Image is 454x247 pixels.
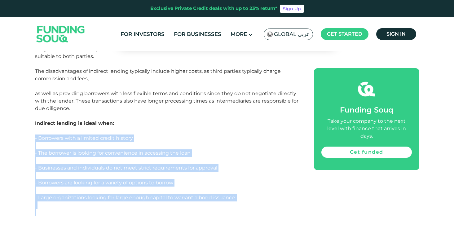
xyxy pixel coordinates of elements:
[150,5,277,12] div: Exclusive Private Credit deals with up to 23% return*
[376,28,416,40] a: Sign in
[386,31,406,37] span: Sign in
[280,5,304,13] a: Sign Up
[35,120,114,126] span: Indirect lending is ideal when:
[119,29,166,39] a: For Investors
[358,81,375,98] img: fsicon
[340,105,393,114] span: Funding Souq
[231,31,247,37] span: More
[35,68,281,82] span: The disadvantages of indirect lending typically include higher costs, as third parties typically ...
[267,32,273,37] img: SA Flag
[35,46,293,59] span: They also have better approval rates as intermediaries work with a number of banks to find a loan...
[321,147,412,158] a: Get funded
[35,165,217,171] span: - Businesses and individuals do not meet strict requirements for approval
[172,29,223,39] a: For Businesses
[321,117,412,140] div: Take your company to the next level with finance that arrives in days.
[35,150,191,156] span: - The borrower is looking for convenience in accessing the loan
[35,90,298,111] span: as well as providing borrowers with less flexible terms and conditions since they do not negotiat...
[35,135,133,141] span: - Borrowers with a limited credit history
[327,31,362,37] span: Get started
[274,31,310,38] span: Global عربي
[35,195,236,201] span: - Large organizations looking for large enough capital to warrant a bond issuance.
[35,180,173,186] span: - Borrowers are looking for a variety of options to borrow
[30,19,91,50] img: Logo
